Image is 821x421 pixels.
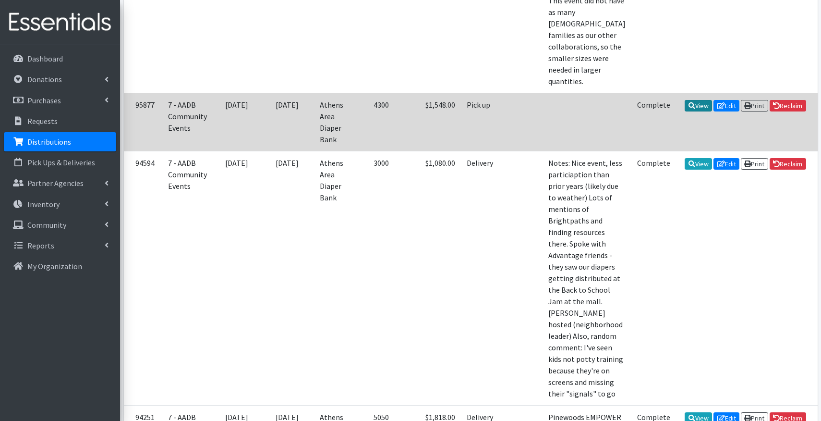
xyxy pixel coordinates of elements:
p: Inventory [27,199,60,209]
td: [DATE] [261,93,314,151]
p: Community [27,220,66,230]
td: [DATE] [213,151,261,405]
td: 3000 [360,151,395,405]
td: 7 - AADB Community Events [162,151,213,405]
p: Purchases [27,96,61,105]
a: Dashboard [4,49,116,68]
td: Delivery [461,151,501,405]
a: Requests [4,111,116,131]
p: Partner Agencies [27,178,84,188]
a: Distributions [4,132,116,151]
a: Edit [713,100,739,111]
td: [DATE] [261,151,314,405]
p: Pick Ups & Deliveries [27,158,95,167]
td: $1,080.00 [395,151,461,405]
a: Print [741,100,768,111]
td: Complete [631,93,676,151]
a: Purchases [4,91,116,110]
td: [DATE] [213,93,261,151]
td: Pick up [461,93,501,151]
p: Dashboard [27,54,63,63]
td: Notes: Nice event, less particiaption than prior years (likely due to weather) Lots of mentions o... [543,151,631,405]
td: 7 - AADB Community Events [162,93,213,151]
a: Reclaim [770,158,806,170]
a: Donations [4,70,116,89]
p: My Organization [27,261,82,271]
a: View [685,100,712,111]
a: Partner Agencies [4,173,116,193]
td: 94594 [124,151,162,405]
a: My Organization [4,257,116,276]
img: HumanEssentials [4,6,116,38]
td: Athens Area Diaper Bank [314,93,360,151]
td: 95877 [124,93,162,151]
p: Distributions [27,137,71,147]
a: Pick Ups & Deliveries [4,153,116,172]
a: Edit [713,158,739,170]
a: Reports [4,236,116,255]
a: Print [741,158,768,170]
td: 4300 [360,93,395,151]
a: Inventory [4,195,116,214]
p: Reports [27,241,54,250]
p: Donations [27,74,62,84]
a: Reclaim [770,100,806,111]
p: Requests [27,116,58,126]
a: Community [4,215,116,235]
a: View [685,158,712,170]
td: Complete [631,151,676,405]
td: Athens Area Diaper Bank [314,151,360,405]
td: $1,548.00 [395,93,461,151]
